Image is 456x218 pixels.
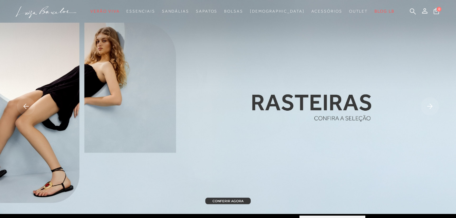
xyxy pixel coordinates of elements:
a: noSubCategoriesText [196,5,217,18]
a: noSubCategoriesText [126,5,155,18]
span: BLOG LB [375,9,394,14]
span: 0 [437,7,441,12]
span: Essenciais [126,9,155,14]
a: noSubCategoriesText [224,5,243,18]
button: 0 [432,7,441,17]
span: Outlet [349,9,368,14]
span: Sandálias [162,9,189,14]
span: [DEMOGRAPHIC_DATA] [250,9,305,14]
a: noSubCategoriesText [250,5,305,18]
a: noSubCategoriesText [349,5,368,18]
a: noSubCategoriesText [90,5,120,18]
span: Acessórios [311,9,342,14]
span: Bolsas [224,9,243,14]
a: BLOG LB [375,5,394,18]
span: Sapatos [196,9,217,14]
span: Verão Viva [90,9,120,14]
a: noSubCategoriesText [162,5,189,18]
a: noSubCategoriesText [311,5,342,18]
